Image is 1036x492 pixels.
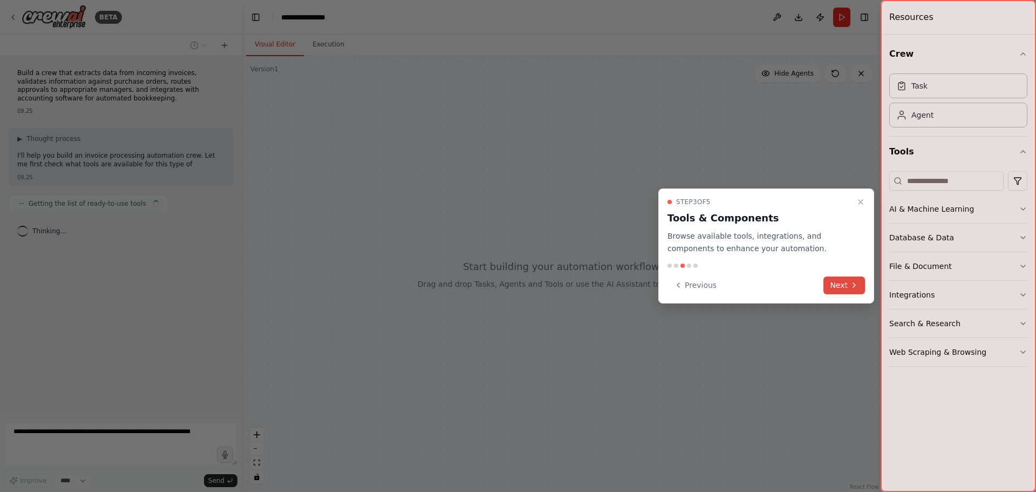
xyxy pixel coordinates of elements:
[667,277,723,294] button: Previous
[667,230,852,255] p: Browse available tools, integrations, and components to enhance your automation.
[676,198,711,206] span: Step 3 of 5
[854,196,867,208] button: Close walkthrough
[823,277,865,294] button: Next
[667,211,852,226] h3: Tools & Components
[248,10,263,25] button: Hide left sidebar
